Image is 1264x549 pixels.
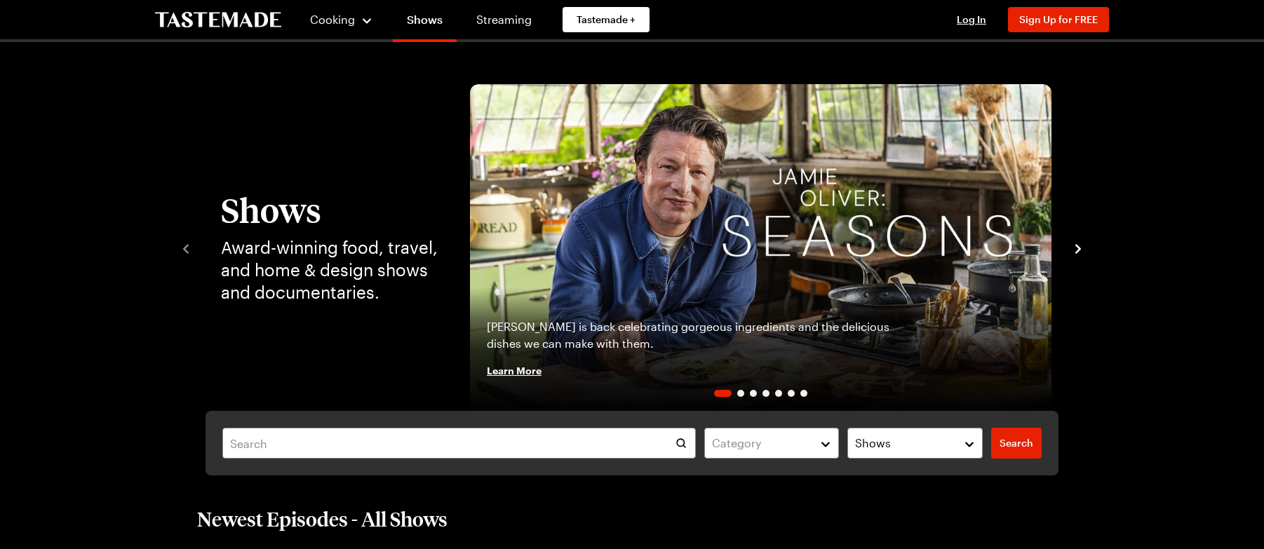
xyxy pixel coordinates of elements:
span: Go to slide 1 [714,390,732,397]
span: Sign Up for FREE [1019,13,1098,25]
input: Search [222,428,696,459]
button: Sign Up for FREE [1008,7,1109,32]
button: Cooking [309,3,373,36]
span: Go to slide 3 [750,390,757,397]
a: filters [991,428,1042,459]
span: Learn More [487,363,542,377]
a: To Tastemade Home Page [155,12,281,28]
a: Shows [393,3,457,42]
span: Go to slide 5 [775,390,782,397]
p: [PERSON_NAME] is back celebrating gorgeous ingredients and the delicious dishes we can make with ... [487,318,925,352]
button: navigate to next item [1071,239,1085,256]
button: Category [704,428,840,459]
button: Log In [943,13,1000,27]
span: Log In [957,13,986,25]
span: Go to slide 2 [737,390,744,397]
span: Shows [855,435,891,452]
span: Go to slide 7 [800,390,807,397]
div: Category [712,435,811,452]
div: 1 / 7 [470,84,1051,411]
span: Tastemade + [577,13,636,27]
p: Award-winning food, travel, and home & design shows and documentaries. [221,236,442,304]
a: Tastemade + [563,7,650,32]
button: navigate to previous item [179,239,193,256]
button: Shows [847,428,983,459]
h1: Shows [221,191,442,228]
span: Search [1000,436,1033,450]
span: Cooking [310,13,355,26]
img: Jamie Oliver: Seasons [470,84,1051,411]
span: Go to slide 4 [762,390,769,397]
h2: Newest Episodes - All Shows [197,506,448,531]
span: Go to slide 6 [788,390,795,397]
a: Jamie Oliver: Seasons[PERSON_NAME] is back celebrating gorgeous ingredients and the delicious dis... [470,84,1051,411]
